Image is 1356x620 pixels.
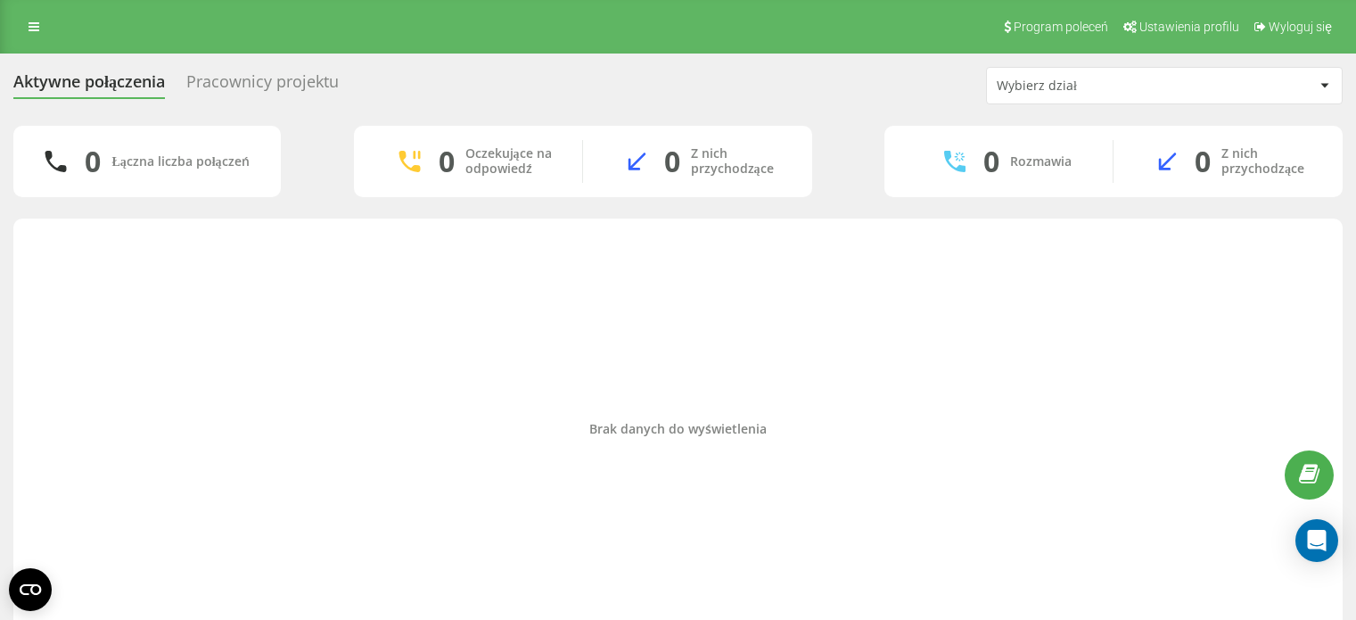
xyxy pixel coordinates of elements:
[1195,145,1211,178] div: 0
[13,72,165,100] div: Aktywne połączenia
[186,72,339,100] div: Pracownicy projektu
[691,146,785,177] div: Z nich przychodzące
[1010,154,1072,169] div: Rozmawia
[1221,146,1316,177] div: Z nich przychodzące
[1295,519,1338,562] div: Open Intercom Messenger
[439,145,455,178] div: 0
[983,145,999,178] div: 0
[9,568,52,611] button: Open CMP widget
[1014,20,1108,34] span: Program poleceń
[28,421,1328,436] div: Brak danych do wyświetlenia
[85,145,101,178] div: 0
[111,154,249,169] div: Łączna liczba połączeń
[664,145,680,178] div: 0
[1269,20,1332,34] span: Wyloguj się
[465,146,555,177] div: Oczekujące na odpowiedź
[997,79,1210,94] div: Wybierz dział
[1139,20,1239,34] span: Ustawienia profilu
